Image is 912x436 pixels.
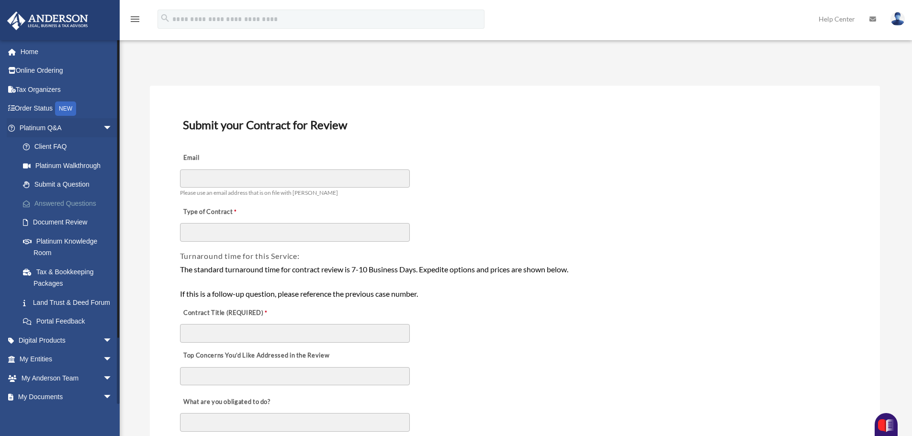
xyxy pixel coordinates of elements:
[180,205,276,219] label: Type of Contract
[180,189,338,196] span: Please use an email address that is on file with [PERSON_NAME]
[7,61,127,80] a: Online Ordering
[103,331,122,350] span: arrow_drop_down
[7,388,127,407] a: My Documentsarrow_drop_down
[7,331,127,350] a: Digital Productsarrow_drop_down
[7,350,127,369] a: My Entitiesarrow_drop_down
[180,349,332,362] label: Top Concerns You’d Like Addressed in the Review
[160,13,170,23] i: search
[890,12,905,26] img: User Pic
[13,137,127,157] a: Client FAQ
[13,175,127,194] a: Submit a Question
[180,251,300,260] span: Turnaround time for this Service:
[103,369,122,388] span: arrow_drop_down
[13,194,127,213] a: Answered Questions
[4,11,91,30] img: Anderson Advisors Platinum Portal
[7,369,127,388] a: My Anderson Teamarrow_drop_down
[13,262,127,293] a: Tax & Bookkeeping Packages
[55,101,76,116] div: NEW
[180,152,276,165] label: Email
[180,395,276,409] label: What are you obligated to do?
[7,99,127,119] a: Order StatusNEW
[179,115,851,135] h3: Submit your Contract for Review
[103,118,122,138] span: arrow_drop_down
[129,17,141,25] a: menu
[13,232,127,262] a: Platinum Knowledge Room
[7,80,127,99] a: Tax Organizers
[180,306,276,320] label: Contract Title (REQUIRED)
[13,213,122,232] a: Document Review
[103,350,122,369] span: arrow_drop_down
[7,118,127,137] a: Platinum Q&Aarrow_drop_down
[7,42,127,61] a: Home
[13,156,127,175] a: Platinum Walkthrough
[13,312,127,331] a: Portal Feedback
[103,388,122,407] span: arrow_drop_down
[13,293,127,312] a: Land Trust & Deed Forum
[129,13,141,25] i: menu
[180,263,850,300] div: The standard turnaround time for contract review is 7-10 Business Days. Expedite options and pric...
